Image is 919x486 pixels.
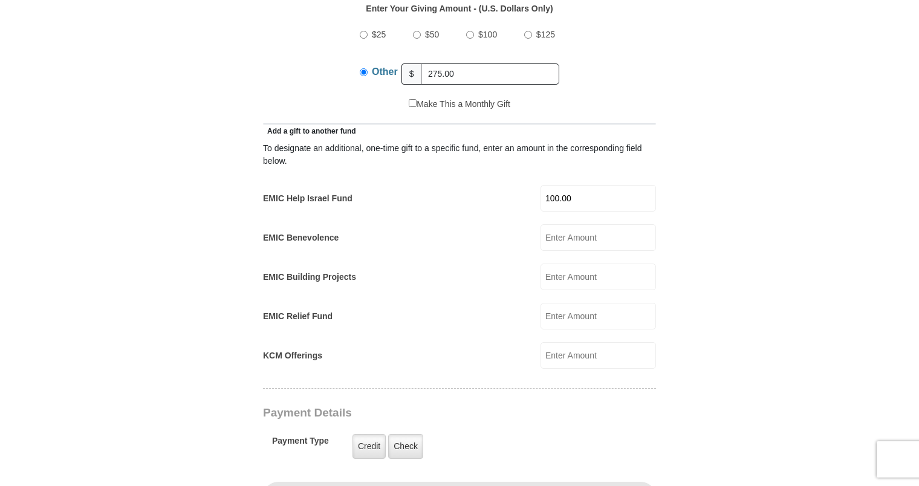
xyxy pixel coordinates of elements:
label: EMIC Help Israel Fund [263,192,352,205]
h3: Payment Details [263,406,571,420]
span: $50 [425,30,439,39]
span: Other [372,66,398,77]
label: Credit [352,434,386,459]
label: EMIC Building Projects [263,271,356,283]
input: Enter Amount [541,264,656,290]
span: $25 [372,30,386,39]
input: Enter Amount [541,342,656,369]
span: Add a gift to another fund [263,127,356,135]
input: Other Amount [421,63,559,85]
span: $100 [478,30,497,39]
input: Enter Amount [541,303,656,329]
h5: Payment Type [272,436,329,452]
label: EMIC Relief Fund [263,310,333,323]
label: Make This a Monthly Gift [409,98,510,111]
label: EMIC Benevolence [263,232,339,244]
span: $125 [536,30,555,39]
span: $ [401,63,422,85]
strong: Enter Your Giving Amount - (U.S. Dollars Only) [366,4,553,13]
label: Check [388,434,423,459]
input: Enter Amount [541,185,656,212]
input: Enter Amount [541,224,656,251]
div: To designate an additional, one-time gift to a specific fund, enter an amount in the correspondin... [263,142,656,167]
input: Make This a Monthly Gift [409,99,417,107]
label: KCM Offerings [263,349,322,362]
